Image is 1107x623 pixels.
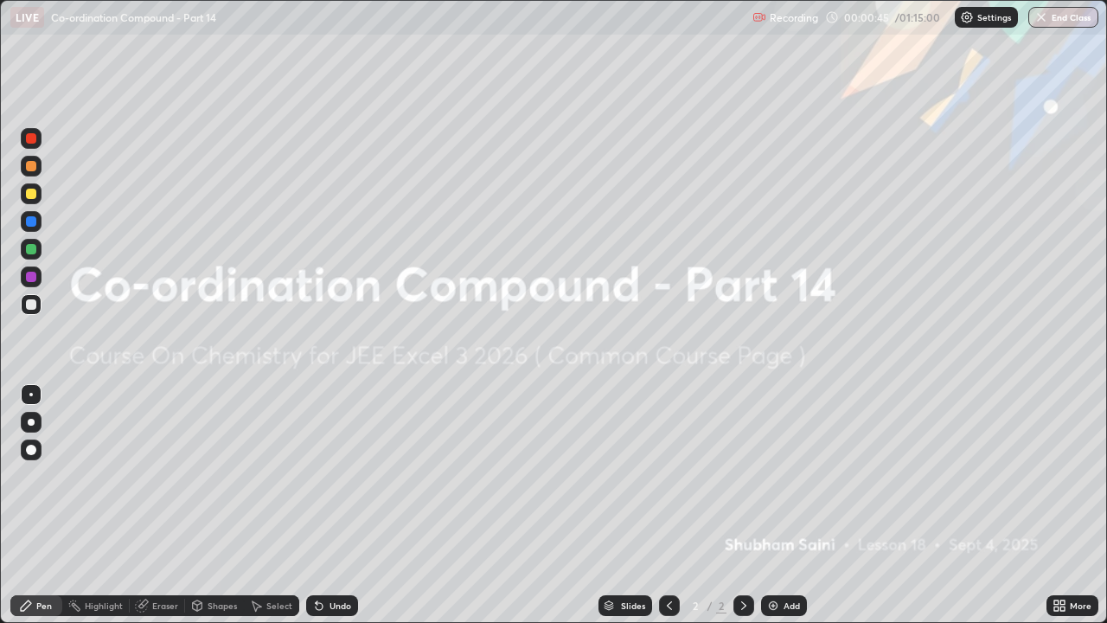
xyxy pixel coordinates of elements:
p: LIVE [16,10,39,24]
img: class-settings-icons [960,10,974,24]
div: Pen [36,601,52,610]
p: Settings [977,13,1011,22]
button: End Class [1028,7,1098,28]
div: 2 [716,598,726,613]
div: Highlight [85,601,123,610]
p: Recording [770,11,818,24]
div: Slides [621,601,645,610]
img: recording.375f2c34.svg [752,10,766,24]
div: 2 [687,601,704,611]
div: Shapes [208,601,237,610]
p: Co-ordination Compound - Part 14 [51,10,216,24]
div: Eraser [152,601,178,610]
div: Select [266,601,292,610]
div: Undo [330,601,351,610]
img: add-slide-button [766,599,780,613]
img: end-class-cross [1034,10,1048,24]
div: More [1070,601,1091,610]
div: / [707,601,713,611]
div: Add [784,601,800,610]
